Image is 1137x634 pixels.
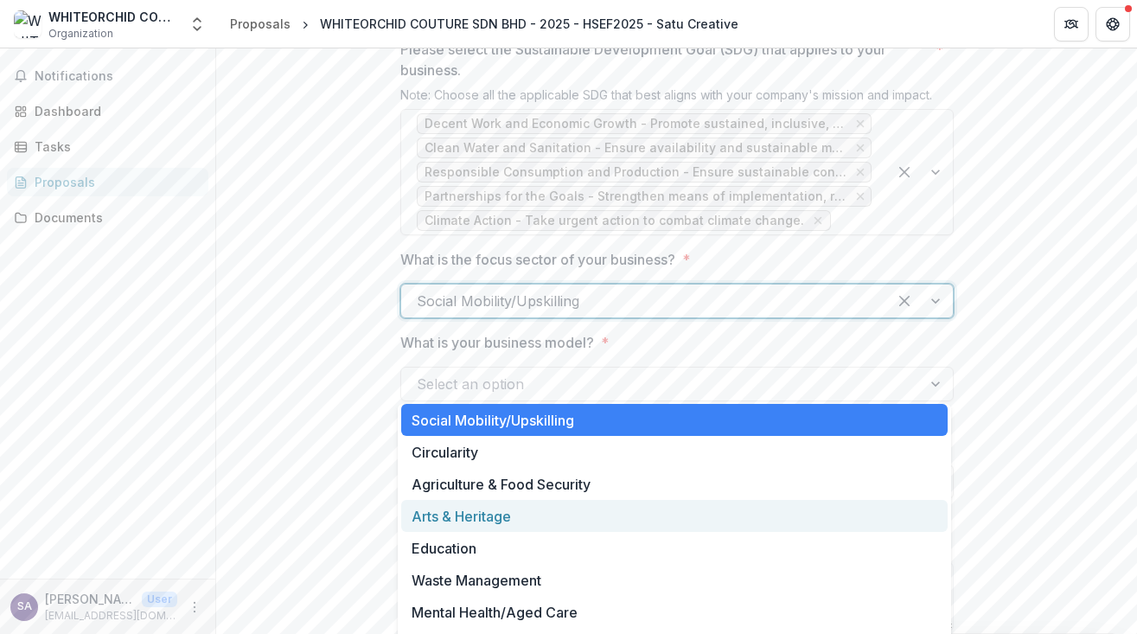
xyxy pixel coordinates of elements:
[401,532,948,564] div: Education
[48,8,178,26] div: WHITEORCHID COUTURE SDN BHD
[14,10,42,38] img: WHITEORCHID COUTURE SDN BHD
[425,214,804,228] span: Climate Action - Take urgent action to combat climate change.
[223,11,297,36] a: Proposals
[184,597,205,618] button: More
[45,608,177,624] p: [EMAIL_ADDRESS][DOMAIN_NAME]
[1054,7,1089,42] button: Partners
[401,468,948,500] div: Agriculture & Food Security
[425,141,848,156] span: Clean Water and Sanitation - Ensure availability and sustainable management of water and sanitation.
[35,138,195,156] div: Tasks
[35,69,201,84] span: Notifications
[7,168,208,196] a: Proposals
[853,139,867,157] div: Remove Clean Water and Sanitation - Ensure availability and sustainable management of water and s...
[7,203,208,232] a: Documents
[809,212,827,229] div: Remove Climate Action - Take urgent action to combat climate change.
[891,287,918,315] div: Clear selected options
[425,189,848,204] span: Partnerships for the Goals - Strengthen means of implementation, revitalize global partnership.
[400,87,954,109] div: Note: Choose all the applicable SDG that best aligns with your company's mission and impact.
[400,249,675,270] p: What is the focus sector of your business?
[425,117,848,131] span: Decent Work and Economic Growth - Promote sustained, inclusive, sustainable economic growth, full...
[425,165,848,180] span: Responsible Consumption and Production - Ensure sustainable consumption and production patterns.
[35,102,195,120] div: Dashboard
[401,596,948,628] div: Mental Health/Aged Care
[17,601,32,612] div: SHARIFAH SALMAH SHARIFF AHMAD
[401,564,948,596] div: Waste Management
[230,15,291,33] div: Proposals
[7,62,208,90] button: Notifications
[401,436,948,468] div: Circularity
[853,188,867,205] div: Remove Partnerships for the Goals - Strengthen means of implementation, revitalize global partner...
[400,39,929,80] p: Please select the Sustainable Development Goal (SDG) that applies to your business.
[401,404,948,436] div: Social Mobility/Upskilling
[400,332,594,353] p: What is your business model?
[48,26,113,42] span: Organization
[7,97,208,125] a: Dashboard
[223,11,745,36] nav: breadcrumb
[7,132,208,161] a: Tasks
[853,163,867,181] div: Remove Responsible Consumption and Production - Ensure sustainable consumption and production pat...
[185,7,209,42] button: Open entity switcher
[401,500,948,532] div: Arts & Heritage
[142,592,177,607] p: User
[35,173,195,191] div: Proposals
[45,590,135,608] p: [PERSON_NAME]
[35,208,195,227] div: Documents
[320,15,738,33] div: WHITEORCHID COUTURE SDN BHD - 2025 - HSEF2025 - Satu Creative
[891,158,918,186] div: Clear selected options
[1095,7,1130,42] button: Get Help
[853,115,867,132] div: Remove Decent Work and Economic Growth - Promote sustained, inclusive, sustainable economic growt...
